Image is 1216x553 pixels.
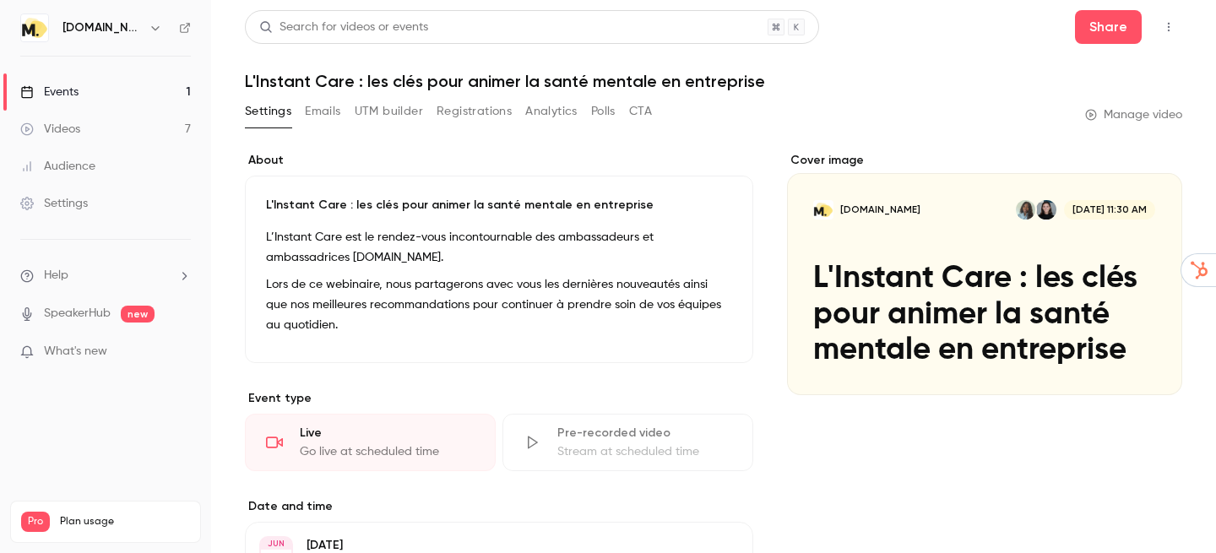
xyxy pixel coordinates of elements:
[245,498,753,515] label: Date and time
[20,121,80,138] div: Videos
[591,98,616,125] button: Polls
[245,71,1182,91] h1: L'Instant Care : les clés pour animer la santé mentale en entreprise
[629,98,652,125] button: CTA
[557,443,732,460] div: Stream at scheduled time
[60,515,190,529] span: Plan usage
[21,512,50,532] span: Pro
[20,84,79,100] div: Events
[502,414,753,471] div: Pre-recorded videoStream at scheduled time
[62,19,142,36] h6: [DOMAIN_NAME]
[305,98,340,125] button: Emails
[1085,106,1182,123] a: Manage video
[787,152,1182,169] label: Cover image
[245,390,753,407] p: Event type
[259,19,428,36] div: Search for videos or events
[787,152,1182,395] section: Cover image
[44,343,107,361] span: What's new
[44,267,68,285] span: Help
[300,443,475,460] div: Go live at scheduled time
[437,98,512,125] button: Registrations
[557,425,732,442] div: Pre-recorded video
[245,98,291,125] button: Settings
[355,98,423,125] button: UTM builder
[300,425,475,442] div: Live
[20,195,88,212] div: Settings
[171,344,191,360] iframe: Noticeable Trigger
[1075,10,1142,44] button: Share
[266,227,732,268] p: L’Instant Care est le rendez-vous incontournable des ambassadeurs et ambassadrices [DOMAIN_NAME].
[266,197,732,214] p: L'Instant Care : les clés pour animer la santé mentale en entreprise
[245,414,496,471] div: LiveGo live at scheduled time
[20,158,95,175] div: Audience
[44,305,111,323] a: SpeakerHub
[20,267,191,285] li: help-dropdown-opener
[266,274,732,335] p: Lors de ce webinaire, nous partagerons avec vous les dernières nouveautés ainsi que nos meilleure...
[121,306,155,323] span: new
[525,98,578,125] button: Analytics
[21,14,48,41] img: moka.care
[245,152,753,169] label: About
[261,538,291,550] div: JUN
